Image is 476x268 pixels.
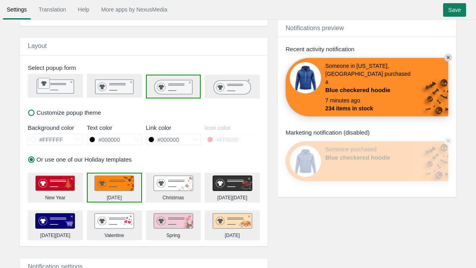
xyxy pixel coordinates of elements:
div: Recent activity notification [286,45,448,53]
div: Spring [167,232,180,239]
img: 80x80_sample.jpg [290,62,321,94]
div: Christmas [163,195,184,201]
a: Blue checkered hoodie [325,86,409,94]
div: Someone purchased [325,145,409,177]
div: Background color [28,123,83,132]
div: Someone in [US_STATE], [GEOGRAPHIC_DATA] purchased a [325,62,413,96]
div: [DATE][DATE] [217,195,248,201]
span: hex [134,137,140,142]
a: Translation [35,2,70,17]
span: hex [251,137,257,142]
a: Help [74,2,93,17]
img: 80x80_sample.jpg [290,145,321,177]
span: Notifications preview [286,25,344,31]
div: Icon color [205,123,260,132]
div: Link color [146,123,201,132]
div: [DATE] [225,232,240,239]
img: cyber_monday.png [35,213,75,229]
span: hex [193,137,199,142]
div: [DATE][DATE] [40,232,71,239]
a: More apps by NexusMedia [97,2,171,17]
span: hex [75,137,81,142]
div: New Year [45,195,65,201]
img: spring.png [154,213,193,229]
img: halloweeen.png [94,175,134,191]
label: Or use one of our Holiday templates [28,155,132,164]
span: 234 items in stock [325,104,373,112]
img: valentine.png [94,213,134,229]
img: black_friday.png [213,175,252,191]
label: Customize popup theme [28,108,101,117]
span: Layout [28,42,47,49]
a: Settings [3,2,31,17]
img: new_year.png [35,175,75,191]
img: thanksgiving.png [213,213,252,229]
div: [DATE] [107,195,122,201]
div: Text color [87,123,142,132]
img: christmas.png [154,175,193,191]
div: Valentine [105,232,124,239]
a: Blue checkered hoodie [325,153,409,162]
span: 7 minutes ago [325,96,368,104]
div: Select popup form [22,64,270,72]
input: Save [443,3,466,17]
